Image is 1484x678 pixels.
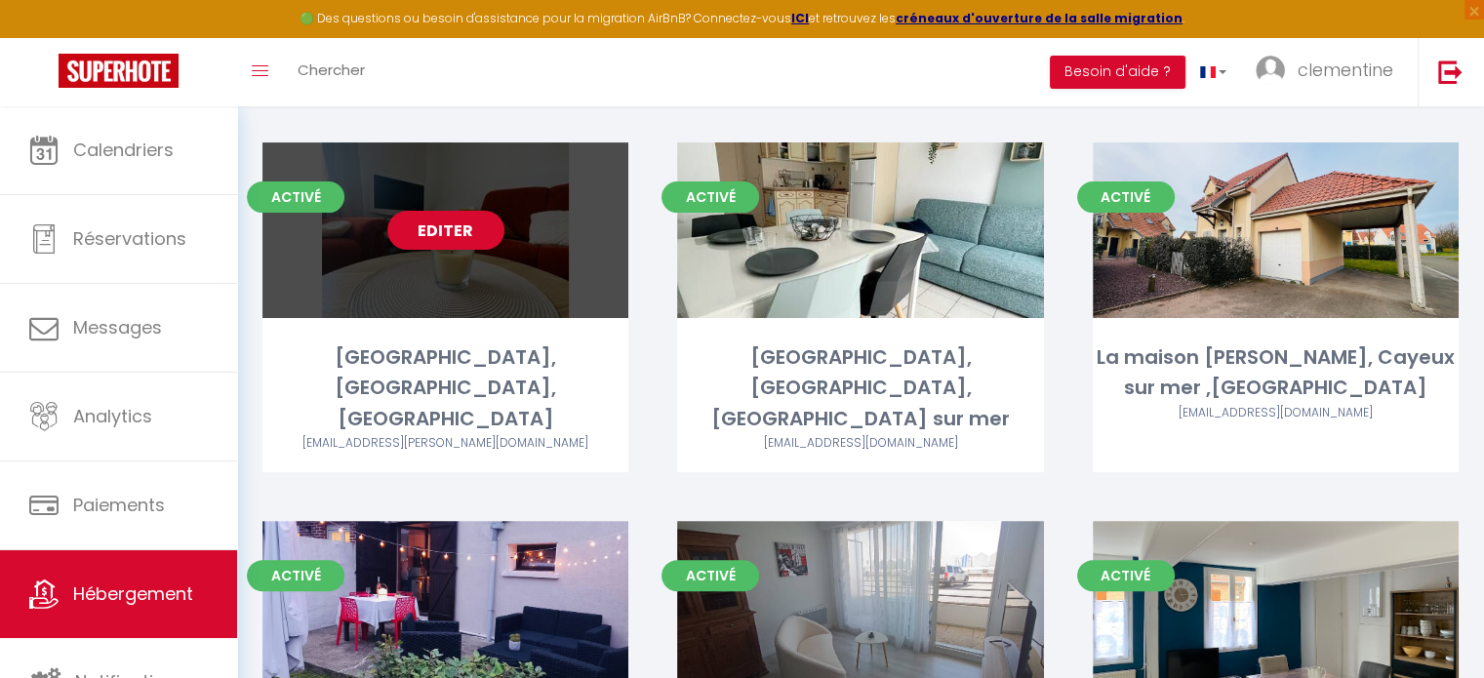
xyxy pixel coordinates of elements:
span: Activé [247,181,344,213]
div: La maison [PERSON_NAME], Cayeux sur mer ,[GEOGRAPHIC_DATA] [1093,342,1459,404]
div: Airbnb [1093,404,1459,422]
span: Paiements [73,493,165,517]
span: Activé [1077,560,1175,591]
img: ... [1256,56,1285,85]
span: Messages [73,315,162,339]
button: Ouvrir le widget de chat LiveChat [16,8,74,66]
span: Activé [662,181,759,213]
a: Editer [387,211,504,250]
span: Réservations [73,226,186,251]
a: Chercher [283,38,380,106]
span: Activé [662,560,759,591]
a: créneaux d'ouverture de la salle migration [896,10,1183,26]
div: [GEOGRAPHIC_DATA], [GEOGRAPHIC_DATA], [GEOGRAPHIC_DATA] sur mer [677,342,1043,434]
img: Super Booking [59,54,179,88]
span: Chercher [298,60,365,80]
span: Activé [247,560,344,591]
a: ... clementine [1241,38,1418,106]
button: Besoin d'aide ? [1050,56,1185,89]
span: Activé [1077,181,1175,213]
span: clementine [1298,58,1393,82]
div: Airbnb [262,434,628,453]
span: Hébergement [73,581,193,606]
a: ICI [791,10,809,26]
div: Airbnb [677,434,1043,453]
div: [GEOGRAPHIC_DATA], [GEOGRAPHIC_DATA], [GEOGRAPHIC_DATA] [262,342,628,434]
span: Analytics [73,404,152,428]
img: logout [1438,60,1463,84]
span: Calendriers [73,138,174,162]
